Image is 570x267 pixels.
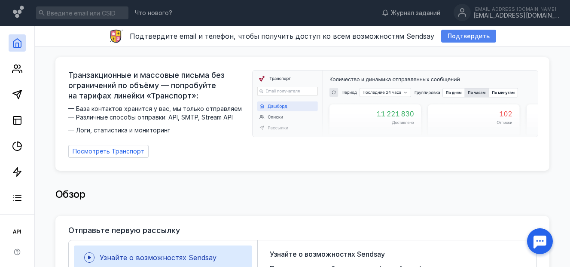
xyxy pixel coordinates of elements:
[270,249,385,259] span: Узнайте о возможностях Sendsay
[68,145,149,158] a: Посмотреть Транспорт
[473,12,559,19] div: [EMAIL_ADDRESS][DOMAIN_NAME]
[130,32,434,40] span: Подтвердите email и телефон, чтобы получить доступ ко всем возможностям Sendsay
[68,104,247,135] span: — База контактов хранится у вас, мы только отправляем — Различные способы отправки: API, SMTP, St...
[378,9,445,17] a: Журнал заданий
[131,10,177,16] a: Что нового?
[55,188,85,200] span: Обзор
[73,148,144,155] span: Посмотреть Транспорт
[473,6,559,12] div: [EMAIL_ADDRESS][DOMAIN_NAME]
[448,33,490,40] span: Подтвердить
[253,71,538,137] img: dashboard-transport-banner
[135,10,172,16] span: Что нового?
[391,9,440,17] span: Журнал заданий
[36,6,128,19] input: Введите email или CSID
[441,30,496,43] button: Подтвердить
[100,253,216,262] span: Узнайте о возможностях Sendsay
[68,70,247,101] span: Транзакционные и массовые письма без ограничений по объёму — попробуйте на тарифах линейки «Транс...
[68,226,180,235] h3: Отправьте первую рассылку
